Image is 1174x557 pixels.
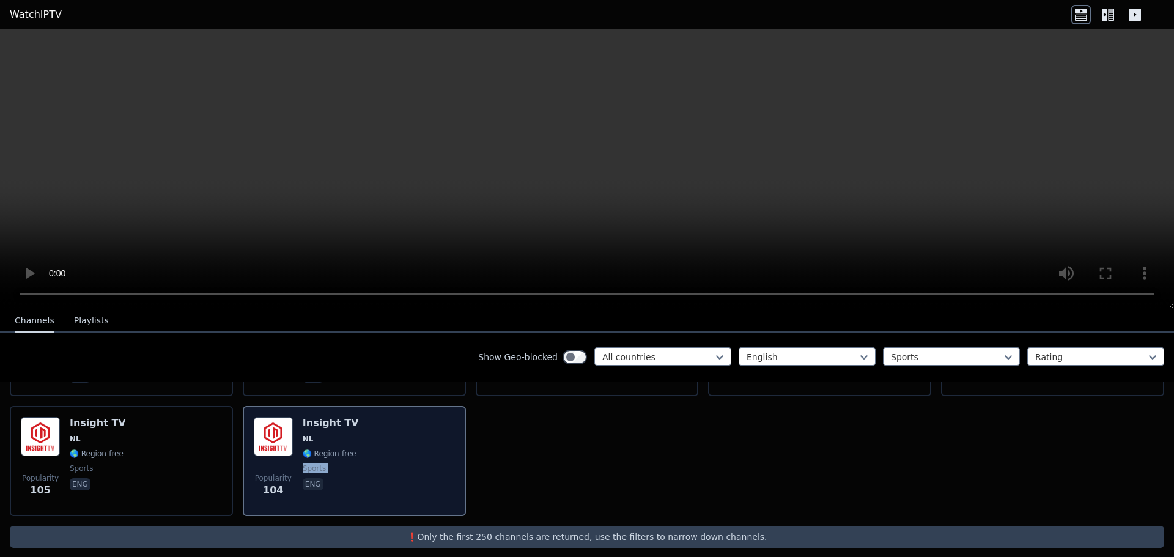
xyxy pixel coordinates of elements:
[303,417,359,429] h6: Insight TV
[70,434,81,444] span: NL
[70,417,126,429] h6: Insight TV
[22,473,59,483] span: Popularity
[303,478,323,490] p: eng
[303,463,326,473] span: sports
[70,478,90,490] p: eng
[70,463,93,473] span: sports
[70,449,124,459] span: 🌎 Region-free
[15,309,54,333] button: Channels
[15,531,1159,543] p: ❗️Only the first 250 channels are returned, use the filters to narrow down channels.
[10,7,62,22] a: WatchIPTV
[263,483,283,498] span: 104
[255,473,292,483] span: Popularity
[254,417,293,456] img: Insight TV
[303,434,314,444] span: NL
[21,417,60,456] img: Insight TV
[30,483,50,498] span: 105
[478,351,558,363] label: Show Geo-blocked
[303,449,356,459] span: 🌎 Region-free
[74,309,109,333] button: Playlists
